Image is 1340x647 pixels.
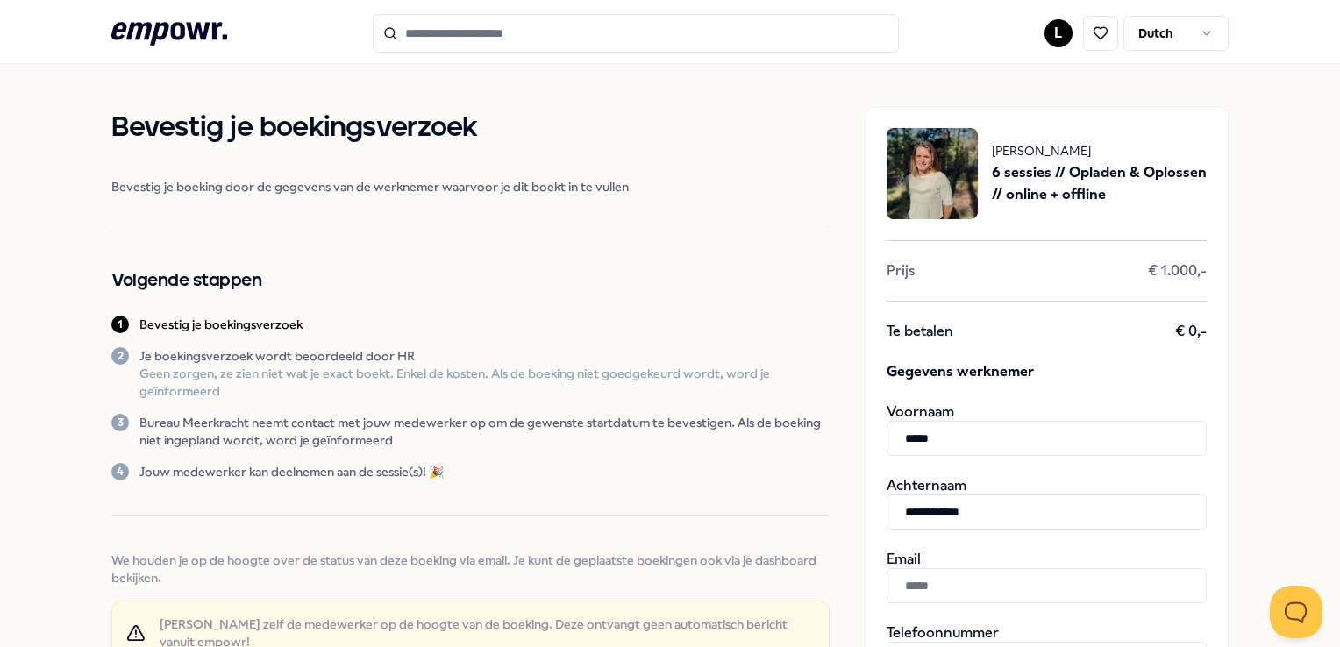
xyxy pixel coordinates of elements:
div: 1 [111,316,129,333]
p: Bureau Meerkracht neemt contact met jouw medewerker op om de gewenste startdatum te bevestigen. A... [139,414,829,449]
p: Geen zorgen, ze zien niet wat je exact boekt. Enkel de kosten. Als de boeking niet goedgekeurd wo... [139,365,829,400]
div: 3 [111,414,129,431]
button: L [1044,19,1073,47]
div: Voornaam [887,403,1207,456]
span: 6 sessies // Opladen & Oplossen // online + offline [992,161,1207,206]
span: Te betalen [887,323,953,340]
span: Prijs [887,262,915,280]
div: 2 [111,347,129,365]
img: package image [887,128,978,219]
p: Jouw medewerker kan deelnemen aan de sessie(s)! 🎉 [139,463,444,480]
div: Achternaam [887,477,1207,530]
h2: Volgende stappen [111,267,829,295]
p: Je boekingsverzoek wordt beoordeeld door HR [139,347,829,365]
p: Bevestig je boekingsverzoek [139,316,303,333]
span: [PERSON_NAME] [992,141,1207,160]
span: Gegevens werknemer [887,361,1207,382]
span: € 0,- [1175,323,1207,340]
h1: Bevestig je boekingsverzoek [111,106,829,150]
div: 4 [111,463,129,480]
input: Search for products, categories or subcategories [373,14,899,53]
span: € 1.000,- [1148,262,1207,280]
iframe: Help Scout Beacon - Open [1270,586,1322,638]
div: Email [887,551,1207,603]
span: We houden je op de hoogte over de status van deze boeking via email. Je kunt de geplaatste boekin... [111,551,829,587]
span: Bevestig je boeking door de gegevens van de werknemer waarvoor je dit boekt in te vullen [111,178,829,196]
